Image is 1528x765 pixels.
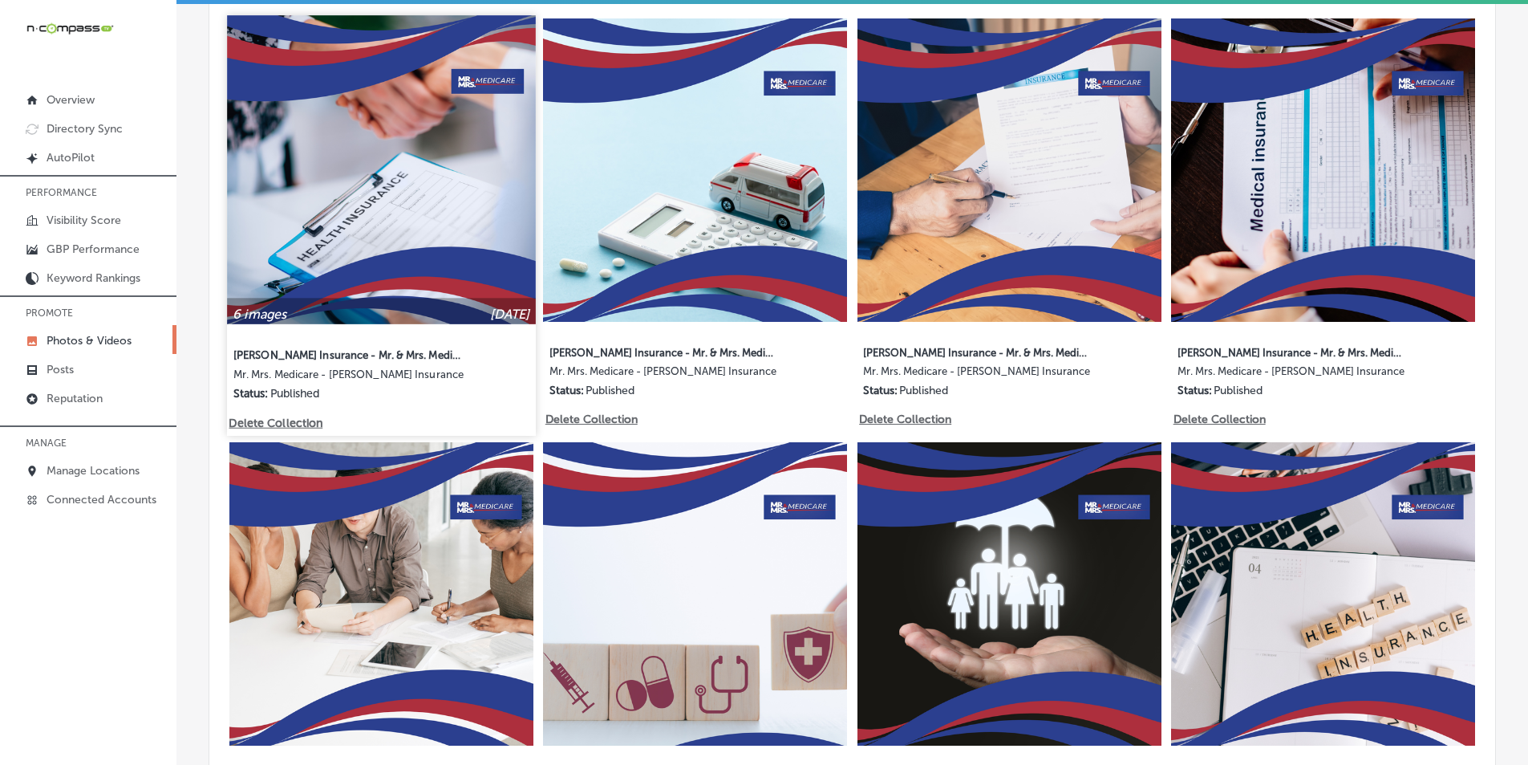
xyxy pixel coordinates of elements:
label: [PERSON_NAME] Insurance - Mr. & Mrs. Medicare [549,337,779,365]
p: Delete Collection [545,413,636,426]
label: [PERSON_NAME] Insurance - Mr. & Mrs. Medicare [1177,337,1407,365]
p: AutoPilot [47,151,95,165]
p: Reputation [47,392,103,405]
img: Collection thumbnail [229,442,533,747]
label: Mr. Mrs. Medicare - [PERSON_NAME] Insurance [549,365,779,384]
p: Connected Accounts [47,493,156,507]
label: Mr. Mrs. Medicare - [PERSON_NAME] Insurance [233,368,466,386]
p: Published [1214,384,1263,397]
label: Mr. Mrs. Medicare - [PERSON_NAME] Insurance [863,365,1092,384]
img: Collection thumbnail [227,15,535,323]
p: Delete Collection [1173,413,1264,426]
img: Collection thumbnail [857,18,1161,323]
p: Published [586,384,634,397]
img: Collection thumbnail [857,442,1161,747]
img: Collection thumbnail [543,18,847,323]
p: GBP Performance [47,242,140,256]
p: Published [270,386,320,400]
p: [DATE] [490,306,530,321]
p: Manage Locations [47,464,140,478]
p: Delete Collection [229,416,320,429]
p: Visibility Score [47,214,121,227]
img: 660ab0bf-5cc7-4cb8-ba1c-48b5ae0f18e60NCTV_CLogo_TV_Black_-500x88.png [26,21,114,36]
p: Status: [549,384,584,397]
p: Status: [1177,384,1212,397]
p: Published [899,384,948,397]
p: Overview [47,93,95,107]
label: Mr. Mrs. Medicare - [PERSON_NAME] Insurance [1177,365,1407,384]
p: Status: [233,386,269,400]
img: Collection thumbnail [543,442,847,747]
p: 6 images [233,306,286,321]
p: Photos & Videos [47,334,132,348]
p: Posts [47,363,74,376]
img: Collection thumbnail [1171,18,1475,323]
p: Delete Collection [859,413,950,426]
img: Collection thumbnail [1171,442,1475,747]
label: [PERSON_NAME] Insurance - Mr. & Mrs. Medicare [863,337,1092,365]
p: Keyword Rankings [47,271,140,285]
p: Directory Sync [47,122,123,136]
label: [PERSON_NAME] Insurance - Mr. & Mrs. Medicare [233,339,466,368]
p: Status: [863,384,898,397]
